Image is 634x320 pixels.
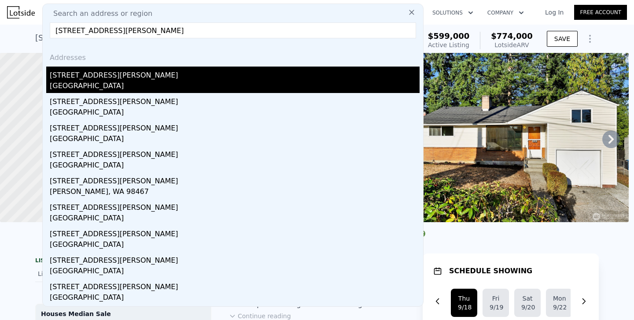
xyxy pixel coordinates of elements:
button: Thu9/18 [451,289,477,317]
a: Log In [534,8,574,17]
div: [GEOGRAPHIC_DATA] [50,213,420,225]
span: Active Listing [428,41,469,48]
button: Company [480,5,531,21]
div: [GEOGRAPHIC_DATA] [50,81,420,93]
div: [STREET_ADDRESS][PERSON_NAME] [50,199,420,213]
div: [PERSON_NAME], WA 98467 [50,186,420,199]
img: Sale: 169721275 Parcel: 97644325 [403,53,629,222]
span: Search an address or region [46,8,152,19]
div: Sat [521,294,534,303]
div: [STREET_ADDRESS][PERSON_NAME] [50,225,420,239]
button: Solutions [425,5,480,21]
div: [STREET_ADDRESS][PERSON_NAME] [50,252,420,266]
div: Thu [458,294,470,303]
div: [STREET_ADDRESS][PERSON_NAME] [50,172,420,186]
h1: SCHEDULE SHOWING [449,266,532,276]
div: [GEOGRAPHIC_DATA] [50,292,420,305]
div: [STREET_ADDRESS][PERSON_NAME] [50,305,420,319]
div: [STREET_ADDRESS][PERSON_NAME] [50,119,420,134]
button: SAVE [547,31,578,47]
div: 9/22 [553,303,565,312]
div: [STREET_ADDRESS] , Shoreline , WA 98133 [35,32,202,44]
div: 9/18 [458,303,470,312]
input: Enter an address, city, region, neighborhood or zip code [50,22,416,38]
span: $774,000 [491,31,533,41]
div: Lotside ARV [491,41,533,49]
button: Mon9/22 [546,289,572,317]
div: [GEOGRAPHIC_DATA] [50,107,420,119]
img: Lotside [7,6,35,19]
div: Addresses [46,45,420,67]
div: [GEOGRAPHIC_DATA] [50,160,420,172]
div: [GEOGRAPHIC_DATA] [50,239,420,252]
button: Fri9/19 [483,289,509,317]
span: $599,000 [428,31,470,41]
div: [STREET_ADDRESS][PERSON_NAME] [50,278,420,292]
div: Listed [38,269,116,278]
div: LISTING & SALE HISTORY [35,257,211,266]
div: [STREET_ADDRESS][PERSON_NAME] [50,146,420,160]
div: [GEOGRAPHIC_DATA] [50,134,420,146]
a: Free Account [574,5,627,20]
div: [STREET_ADDRESS][PERSON_NAME] [50,93,420,107]
div: Houses Median Sale [41,309,206,318]
button: Sat9/20 [514,289,541,317]
button: Show Options [581,30,599,48]
div: Fri [490,294,502,303]
div: Mon [553,294,565,303]
div: [GEOGRAPHIC_DATA] [50,266,420,278]
div: 9/20 [521,303,534,312]
div: [STREET_ADDRESS][PERSON_NAME] [50,67,420,81]
div: 9/19 [490,303,502,312]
